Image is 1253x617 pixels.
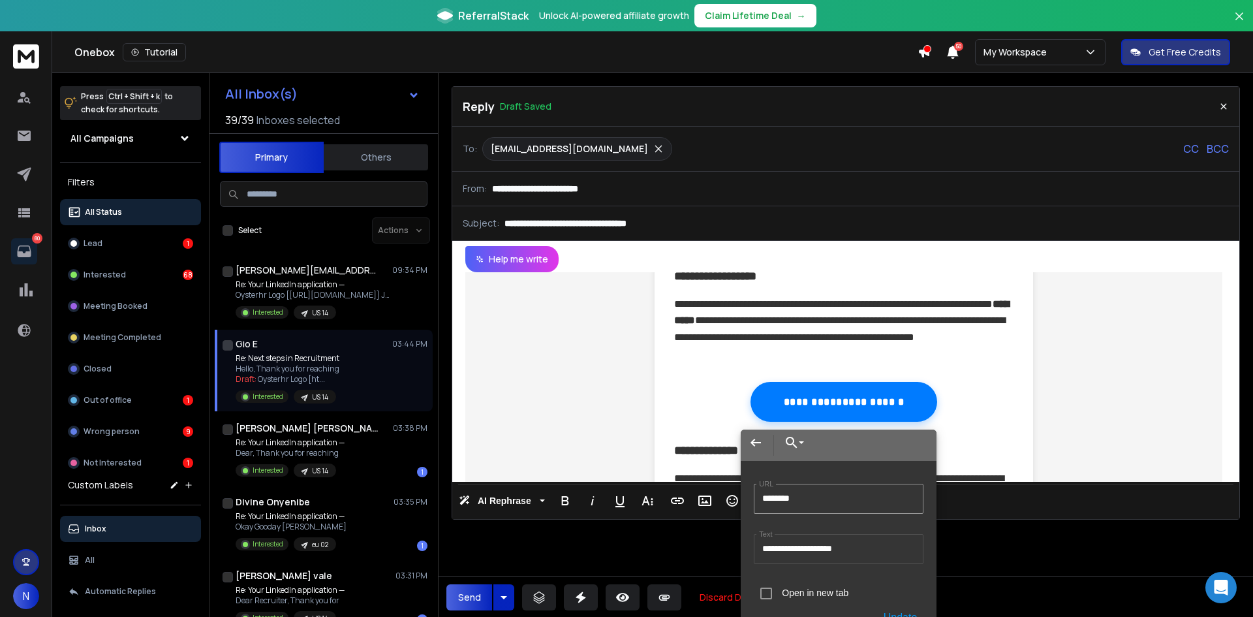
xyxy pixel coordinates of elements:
p: US 14 [312,392,328,402]
h1: [PERSON_NAME] vale [236,569,332,582]
button: Discard Draft [689,584,767,610]
button: Insert Image (Ctrl+P) [692,488,717,514]
p: All [85,555,95,565]
p: 80 [32,233,42,244]
p: Interested [253,308,283,317]
button: Claim Lifetime Deal→ [694,4,816,27]
h3: Custom Labels [68,479,133,492]
div: 1 [183,458,193,468]
label: Open in new tab [782,588,848,598]
p: Wrong person [84,426,140,437]
p: To: [463,142,477,155]
button: All Inbox(s) [215,81,430,107]
h1: Gio E [236,338,258,351]
p: 03:35 PM [394,497,427,507]
button: Help me write [465,246,559,272]
h1: [PERSON_NAME] [PERSON_NAME] [236,422,379,435]
p: From: [463,182,487,195]
p: Press to check for shortcuts. [81,90,173,116]
p: Re: Your LinkedIn application — [236,511,347,522]
button: Get Free Credits [1121,39,1230,65]
span: → [797,9,806,22]
div: 1 [183,238,193,249]
p: All Status [85,207,122,217]
button: Wrong person9 [60,419,201,445]
button: Automatic Replies [60,578,201,605]
label: URL [756,480,776,488]
p: Re: Next steps in Recruitment [236,353,339,364]
p: Interested [84,270,126,280]
button: All Status [60,199,201,225]
div: Onebox [74,43,918,61]
label: Text [756,530,775,539]
button: Out of office1 [60,387,201,413]
button: Italic (Ctrl+I) [580,488,605,514]
button: Others [324,143,428,172]
button: Back [741,430,771,456]
button: Not Interested1 [60,450,201,476]
button: Meeting Completed [60,324,201,351]
span: 50 [954,42,963,51]
button: Send [446,584,492,610]
h3: Inboxes selected [256,112,340,128]
button: Inbox [60,516,201,542]
p: Re: Your LinkedIn application — [236,437,345,448]
p: Re: Your LinkedIn application — [236,279,392,290]
p: Okay Gooday [PERSON_NAME] [236,522,347,532]
p: US 14 [312,308,328,318]
h1: All Inbox(s) [225,87,298,101]
div: 9 [183,426,193,437]
p: My Workspace [983,46,1052,59]
p: Get Free Credits [1149,46,1221,59]
p: Dear Recruiter, Thank you for [236,595,345,606]
p: eu 02 [312,540,328,550]
p: 03:44 PM [392,339,427,349]
button: All [60,547,201,573]
h1: Divine Onyenibe [236,496,310,509]
span: AI Rephrase [475,496,534,507]
button: Primary [219,142,324,173]
p: Interested [253,466,283,475]
p: Automatic Replies [85,586,156,597]
p: Dear, Thank you for reaching [236,448,345,458]
p: Draft Saved [500,100,551,113]
button: Lead1 [60,230,201,257]
p: Lead [84,238,102,249]
button: Underline (Ctrl+U) [608,488,632,514]
button: All Campaigns [60,125,201,151]
h1: [PERSON_NAME][EMAIL_ADDRESS][PERSON_NAME][DOMAIN_NAME] [236,264,379,277]
button: Emoticons [720,488,745,514]
p: Inbox [85,524,106,534]
button: Close banner [1231,8,1248,39]
p: Meeting Booked [84,301,147,311]
p: Closed [84,364,112,374]
button: N [13,583,39,609]
p: CC [1183,141,1199,157]
p: Meeting Completed [84,332,161,343]
p: Hello, Thank you for reaching [236,364,339,374]
p: Interested [253,539,283,549]
button: More Text [635,488,660,514]
p: Out of office [84,395,132,405]
span: Draft: [236,373,256,385]
p: Subject: [463,217,499,230]
div: 68 [183,270,193,280]
h3: Filters [60,173,201,191]
p: Interested [253,392,283,402]
p: 03:38 PM [393,423,427,434]
p: Unlock AI-powered affiliate growth [539,9,689,22]
h1: All Campaigns [70,132,134,145]
button: Interested68 [60,262,201,288]
p: Reply [463,97,495,116]
div: Open Intercom Messenger [1205,572,1237,603]
span: 39 / 39 [225,112,254,128]
p: 09:34 PM [392,265,427,276]
span: ReferralStack [458,8,529,24]
p: US 14 [312,466,328,476]
button: Bold (Ctrl+B) [553,488,578,514]
button: Meeting Booked [60,293,201,319]
label: Select [238,225,262,236]
span: Ctrl + Shift + k [106,89,162,104]
button: Closed [60,356,201,382]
